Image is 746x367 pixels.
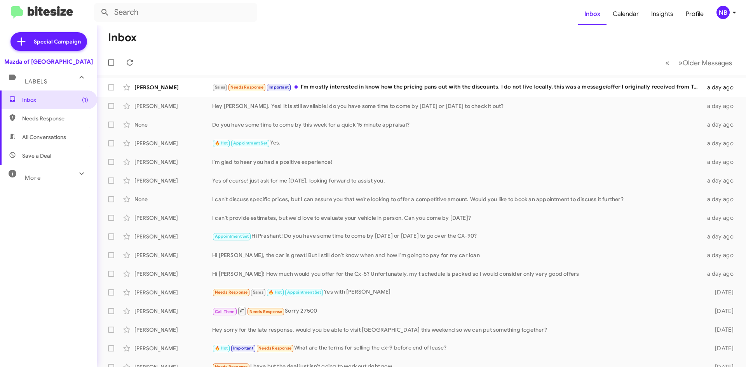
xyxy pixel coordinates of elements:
span: Needs Response [230,85,263,90]
span: Needs Response [22,115,88,122]
a: Special Campaign [10,32,87,51]
a: Inbox [578,3,607,25]
div: Sorry 27500 [212,306,702,316]
span: 🔥 Hot [268,290,282,295]
span: Special Campaign [34,38,81,45]
div: a day ago [702,214,740,222]
button: NB [710,6,737,19]
div: What are the terms for selling the cx-9 before end of lease? [212,344,702,353]
span: Inbox [22,96,88,104]
span: 🔥 Hot [215,141,228,146]
button: Next [674,55,737,71]
div: [DATE] [702,289,740,296]
span: Save a Deal [22,152,51,160]
div: [PERSON_NAME] [134,158,212,166]
div: I can’t provide estimates, but we'd love to evaluate your vehicle in person. Can you come by [DATE]? [212,214,702,222]
div: NB [716,6,730,19]
div: [PERSON_NAME] [134,177,212,184]
div: I can't discuss specific prices, but I can assure you that we’re looking to offer a competitive a... [212,195,702,203]
span: Important [233,346,253,351]
span: Needs Response [215,290,248,295]
nav: Page navigation example [661,55,737,71]
div: [PERSON_NAME] [134,344,212,352]
span: » [678,58,683,68]
div: Mazda of [GEOGRAPHIC_DATA] [4,58,93,66]
button: Previous [661,55,674,71]
span: (1) [82,96,88,104]
div: a day ago [702,233,740,240]
span: Appointment Set [215,234,249,239]
div: [PERSON_NAME] [134,289,212,296]
h1: Inbox [108,31,137,44]
div: Yes. [212,139,702,148]
div: [PERSON_NAME] [134,251,212,259]
span: Sales [253,290,263,295]
span: More [25,174,41,181]
div: Hey sorry for the late response. would you be able to visit [GEOGRAPHIC_DATA] this weekend so we ... [212,326,702,334]
div: Yes with [PERSON_NAME] [212,288,702,297]
a: Calendar [607,3,645,25]
div: a day ago [702,195,740,203]
div: Hi Prashant! Do you have some time to come by [DATE] or [DATE] to go over the CX-90? [212,232,702,241]
div: a day ago [702,158,740,166]
div: [DATE] [702,326,740,334]
span: « [665,58,669,68]
span: Appointment Set [233,141,267,146]
div: [PERSON_NAME] [134,233,212,240]
div: a day ago [702,251,740,259]
div: Hi [PERSON_NAME], the car is great! But I still don't know when and how I'm going to pay for my c... [212,251,702,259]
span: Needs Response [258,346,291,351]
span: Appointment Set [287,290,321,295]
div: a day ago [702,270,740,278]
span: Sales [215,85,225,90]
div: Hey [PERSON_NAME]. Yes! It is still available! do you have some time to come by [DATE] or [DATE] ... [212,102,702,110]
div: Yes of course! just ask for me [DATE], looking forward to assist you. [212,177,702,184]
div: [PERSON_NAME] [134,139,212,147]
input: Search [94,3,257,22]
span: 🔥 Hot [215,346,228,351]
div: [PERSON_NAME] [134,270,212,278]
div: [DATE] [702,307,740,315]
div: None [134,195,212,203]
span: Needs Response [249,309,282,314]
span: Call Them [215,309,235,314]
div: [PERSON_NAME] [134,83,212,91]
div: Do you have some time to come by this week for a quick 15 minute appraisal? [212,121,702,129]
span: Labels [25,78,47,85]
div: None [134,121,212,129]
div: [DATE] [702,344,740,352]
a: Profile [680,3,710,25]
div: I'm mostly interested in know how the pricing pans out with the discounts. I do not live locally,... [212,83,702,92]
a: Insights [645,3,680,25]
div: a day ago [702,139,740,147]
div: a day ago [702,83,740,91]
span: Older Messages [683,59,732,67]
div: [PERSON_NAME] [134,326,212,334]
div: Hi [PERSON_NAME]! How much would you offer for the Cx-5? Unfortunately, my t schedule is packed s... [212,270,702,278]
div: a day ago [702,177,740,184]
div: a day ago [702,102,740,110]
div: I'm glad to hear you had a positive experience! [212,158,702,166]
span: All Conversations [22,133,66,141]
span: Important [268,85,289,90]
div: [PERSON_NAME] [134,307,212,315]
div: a day ago [702,121,740,129]
div: [PERSON_NAME] [134,102,212,110]
div: [PERSON_NAME] [134,214,212,222]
